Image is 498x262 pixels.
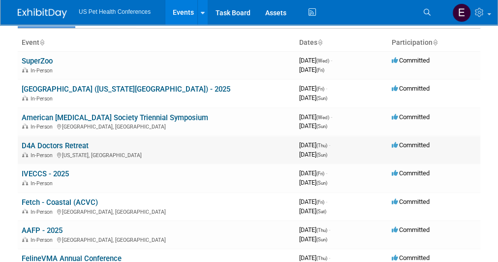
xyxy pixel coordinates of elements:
img: ExhibitDay [18,8,67,18]
a: IVECCS - 2025 [22,169,69,178]
span: (Thu) [316,256,327,261]
span: Committed [392,254,430,262]
span: [DATE] [299,179,327,186]
span: [DATE] [299,169,327,177]
a: [GEOGRAPHIC_DATA] ([US_STATE][GEOGRAPHIC_DATA]) - 2025 [22,85,230,94]
span: [DATE] [299,122,327,130]
a: AAFP - 2025 [22,226,62,235]
span: Committed [392,85,430,92]
span: [DATE] [299,94,327,101]
img: In-Person Event [22,209,28,214]
a: SuperZoo [22,57,53,65]
th: Dates [295,34,388,51]
img: In-Person Event [22,180,28,185]
div: [GEOGRAPHIC_DATA], [GEOGRAPHIC_DATA] [22,235,291,243]
a: Fetch - Coastal (ACVC) [22,198,98,207]
div: [GEOGRAPHIC_DATA], [GEOGRAPHIC_DATA] [22,122,291,130]
span: (Fri) [316,86,324,92]
span: Committed [392,198,430,205]
span: [DATE] [299,66,324,73]
span: Committed [392,57,430,64]
span: - [326,85,327,92]
span: (Wed) [316,58,329,64]
img: In-Person Event [22,67,28,72]
span: (Sat) [316,209,326,214]
img: In-Person Event [22,96,28,100]
span: - [329,254,330,262]
span: - [331,113,332,121]
span: (Fri) [316,199,324,205]
span: (Sun) [316,237,327,242]
div: [GEOGRAPHIC_DATA], [GEOGRAPHIC_DATA] [22,207,291,215]
span: [DATE] [299,113,332,121]
span: - [329,226,330,233]
th: Participation [388,34,480,51]
div: [US_STATE], [GEOGRAPHIC_DATA] [22,151,291,159]
span: [DATE] [299,151,327,158]
span: Committed [392,226,430,233]
span: (Fri) [316,171,324,176]
span: Committed [392,113,430,121]
span: - [326,198,327,205]
span: (Thu) [316,143,327,148]
span: In-Person [31,180,56,187]
img: In-Person Event [22,237,28,242]
span: [DATE] [299,235,327,243]
span: (Wed) [316,115,329,120]
span: [DATE] [299,254,330,262]
th: Event [18,34,295,51]
span: In-Person [31,124,56,130]
a: Sort by Event Name [39,38,44,46]
span: [DATE] [299,207,326,215]
span: (Sun) [316,180,327,186]
span: (Thu) [316,228,327,233]
span: Committed [392,141,430,149]
span: (Sun) [316,96,327,101]
span: US Pet Health Conferences [79,8,151,15]
span: Committed [392,169,430,177]
span: In-Person [31,209,56,215]
a: American [MEDICAL_DATA] Society Triennial Symposium [22,113,208,122]
span: (Fri) [316,67,324,73]
span: In-Person [31,96,56,102]
span: In-Person [31,237,56,243]
span: [DATE] [299,226,330,233]
span: (Sun) [316,152,327,158]
span: [DATE] [299,57,332,64]
a: Sort by Participation Type [433,38,437,46]
a: D4A Doctors Retreat [22,141,89,150]
span: (Sun) [316,124,327,129]
span: - [326,169,327,177]
span: - [331,57,332,64]
span: In-Person [31,67,56,74]
a: Sort by Start Date [317,38,322,46]
img: Erika Plata [452,3,471,22]
span: In-Person [31,152,56,159]
span: [DATE] [299,141,330,149]
span: - [329,141,330,149]
img: In-Person Event [22,124,28,129]
img: In-Person Event [22,152,28,157]
span: [DATE] [299,85,327,92]
span: [DATE] [299,198,327,205]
